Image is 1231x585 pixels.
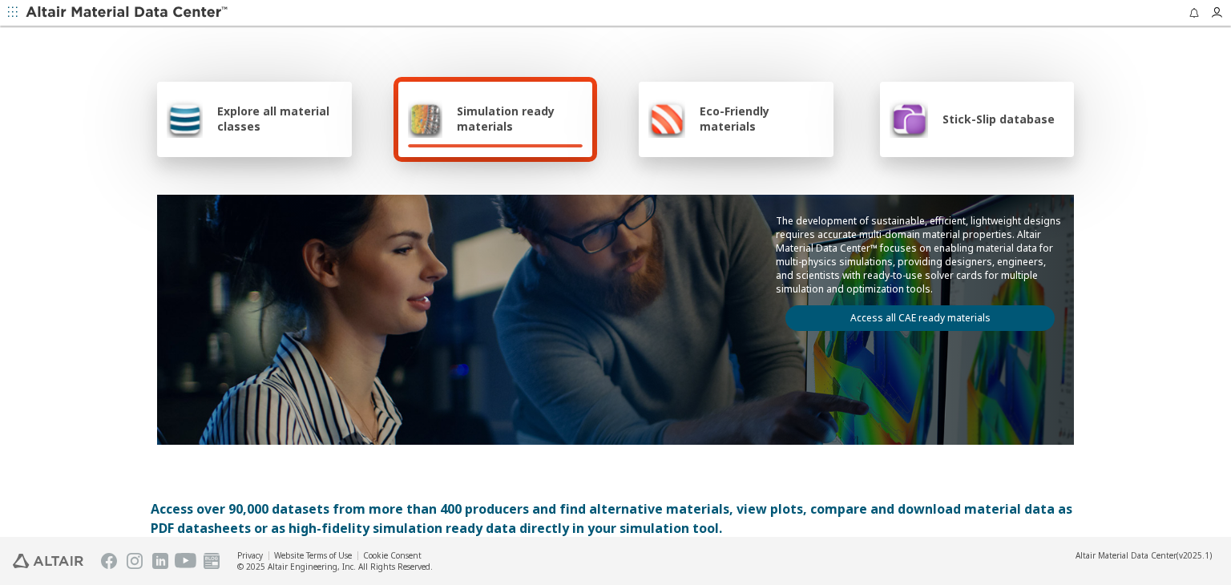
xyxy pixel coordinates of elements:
a: Website Terms of Use [274,550,352,561]
p: The development of sustainable, efficient, lightweight designs requires accurate multi-domain mat... [776,214,1064,296]
a: Privacy [237,550,263,561]
div: Access over 90,000 datasets from more than 400 producers and find alternative materials, view plo... [151,499,1080,538]
img: Altair Engineering [13,554,83,568]
img: Stick-Slip database [890,99,928,138]
img: Simulation ready materials [408,99,442,138]
img: Explore all material classes [167,99,203,138]
a: Access all CAE ready materials [785,305,1055,331]
span: Altair Material Data Center [1076,550,1177,561]
a: Cookie Consent [363,550,422,561]
span: Eco-Friendly materials [700,103,823,134]
img: Eco-Friendly materials [648,99,685,138]
div: © 2025 Altair Engineering, Inc. All Rights Reserved. [237,561,433,572]
img: Altair Material Data Center [26,5,230,21]
div: (v2025.1) [1076,550,1212,561]
span: Stick-Slip database [942,111,1055,127]
span: Explore all material classes [217,103,342,134]
span: Simulation ready materials [457,103,583,134]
